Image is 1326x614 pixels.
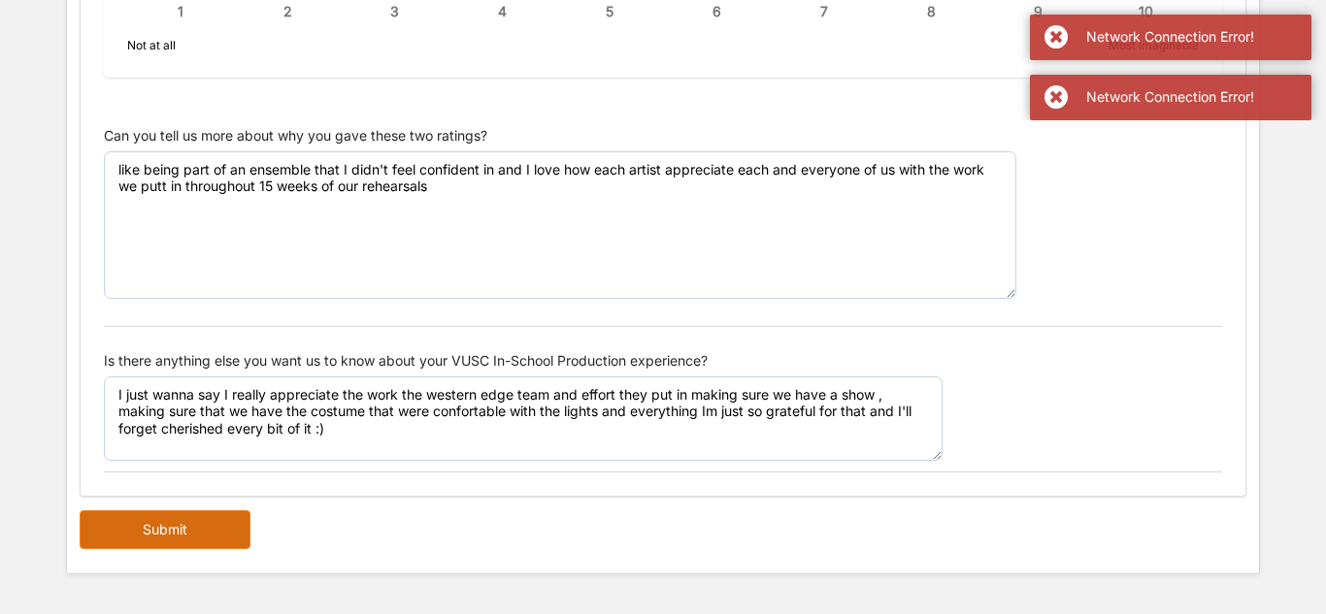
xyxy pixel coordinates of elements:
[820,3,828,20] span: 7
[104,151,1016,299] textarea: like being part of an ensemble that I didn't feel confident in and I love how each artist appreci...
[104,352,708,370] label: Is there anything else you want us to know about your VUSC In-School Production experience?
[390,3,399,20] span: 3
[606,3,613,20] span: 5
[927,3,936,20] span: 8
[127,37,176,54] label: Not at all
[104,127,487,145] label: Can you tell us more about why you gave these two ratings?
[498,3,507,20] span: 4
[80,510,250,549] button: Submit
[283,3,292,20] span: 2
[713,3,721,20] span: 6
[104,376,944,462] textarea: I just wanna say I really appreciate the work the western edge team and effort they put in making...
[178,3,183,20] span: 1
[1086,29,1297,46] div: Network Connection Error!
[1086,89,1297,106] div: Network Connection Error!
